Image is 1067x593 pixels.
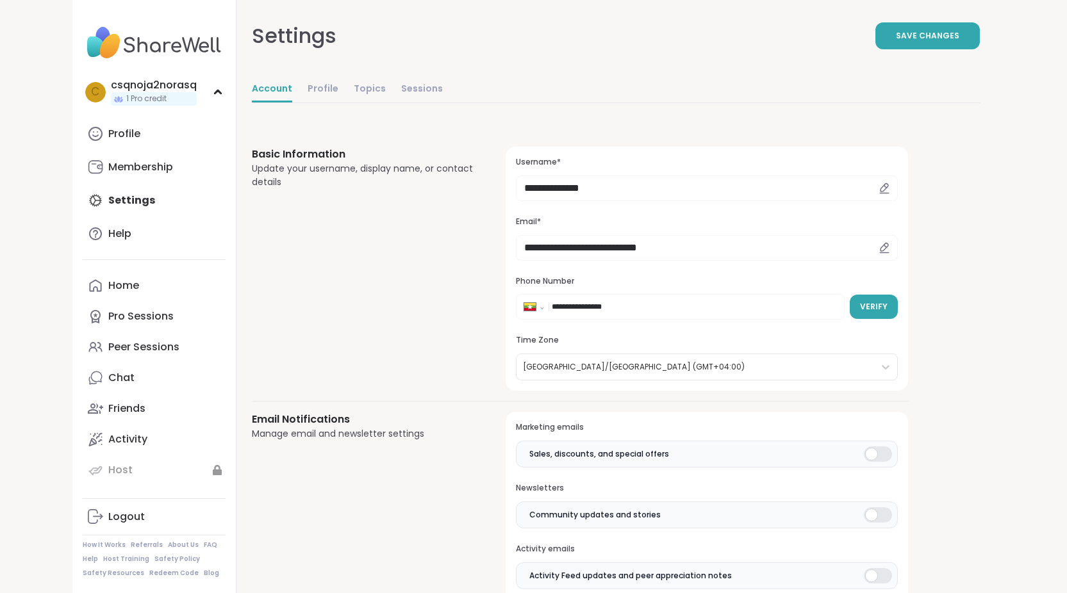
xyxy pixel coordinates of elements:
img: ShareWell Nav Logo [83,20,226,65]
div: Friends [108,402,145,416]
a: Profile [83,118,226,149]
div: csqnoja2norasq [111,78,197,92]
a: Safety Policy [154,555,200,564]
span: c [91,84,99,101]
a: Account [252,77,292,102]
div: Pro Sessions [108,309,174,323]
div: Home [108,279,139,293]
div: Update your username, display name, or contact details [252,162,476,189]
a: FAQ [204,540,217,549]
span: 1 Pro credit [126,93,167,104]
h3: Marketing emails [516,422,897,433]
span: Save Changes [896,30,959,42]
a: Pro Sessions [83,301,226,332]
h3: Email* [516,216,897,227]
a: Redeem Code [149,569,199,578]
a: Membership [83,152,226,183]
div: Membership [108,160,173,174]
span: Sales, discounts, and special offers [529,448,669,460]
div: Help [108,227,131,241]
button: Verify [850,295,898,319]
a: How It Works [83,540,126,549]
a: Home [83,270,226,301]
span: Community updates and stories [529,509,661,521]
h3: Basic Information [252,147,476,162]
div: Logout [108,510,145,524]
h3: Phone Number [516,276,897,287]
a: Topics [354,77,386,102]
div: Peer Sessions [108,340,179,354]
a: Chat [83,362,226,393]
a: Profile [308,77,338,102]
div: Settings [252,20,336,51]
a: Referrals [131,540,163,549]
h3: Activity emails [516,544,897,555]
a: Logout [83,501,226,532]
div: Profile [108,127,140,141]
button: Save Changes [875,22,980,49]
a: Help [83,555,98,564]
a: Friends [83,393,226,424]
a: Sessions [401,77,443,102]
a: Peer Sessions [83,332,226,362]
div: Activity [108,432,147,446]
h3: Newsletters [516,483,897,494]
h3: Username* [516,157,897,168]
a: Blog [204,569,219,578]
a: Help [83,218,226,249]
a: Host Training [103,555,149,564]
div: Manage email and newsletter settings [252,427,476,441]
h3: Email Notifications [252,412,476,427]
h3: Time Zone [516,335,897,346]
a: Safety Resources [83,569,144,578]
div: Chat [108,371,135,385]
a: Activity [83,424,226,455]
a: Host [83,455,226,485]
span: Activity Feed updates and peer appreciation notes [529,570,732,581]
div: Host [108,463,133,477]
a: About Us [168,540,199,549]
span: Verify [860,301,888,313]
